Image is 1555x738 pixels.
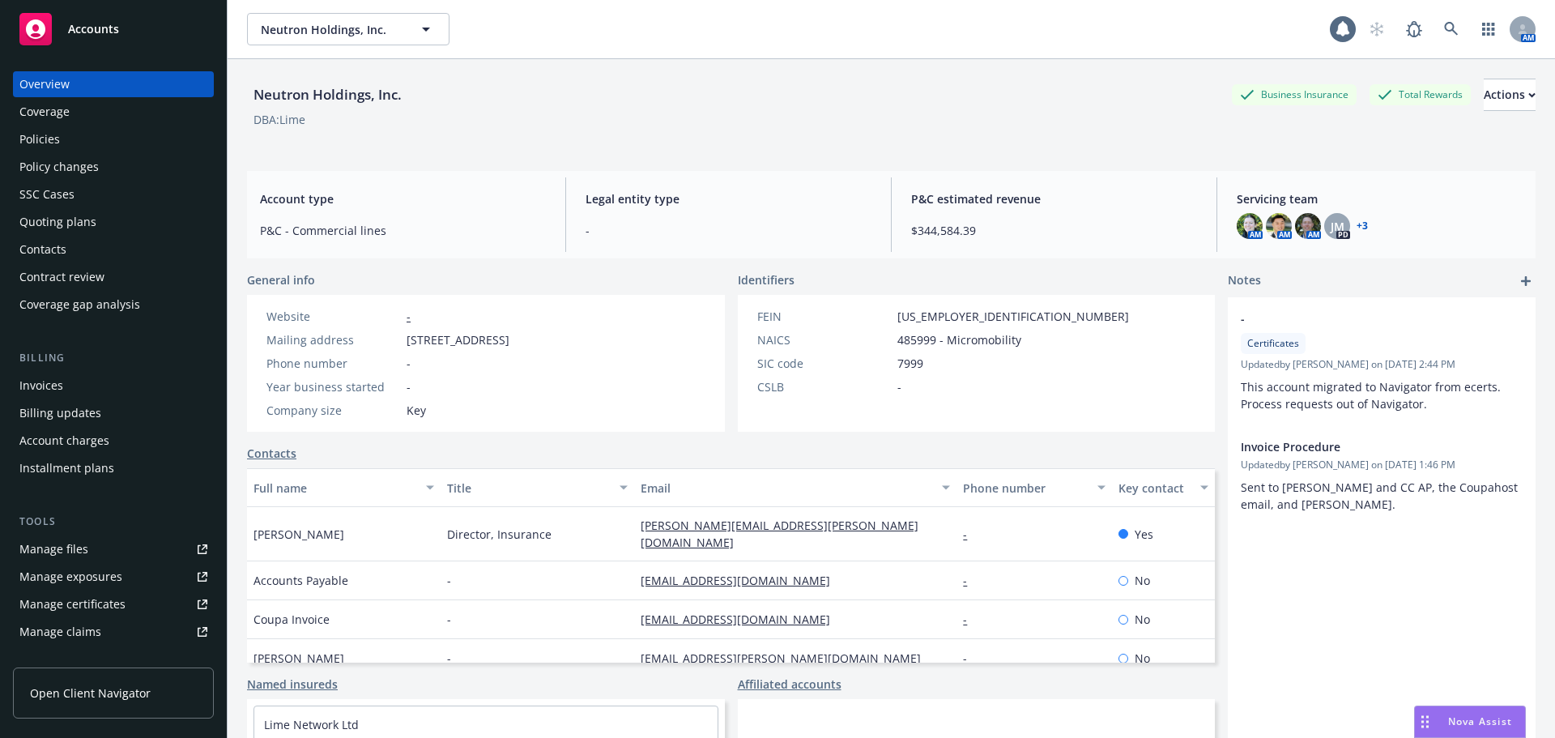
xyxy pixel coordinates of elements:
[19,292,140,318] div: Coverage gap analysis
[963,573,980,588] a: -
[13,6,214,52] a: Accounts
[1241,357,1523,372] span: Updated by [PERSON_NAME] on [DATE] 2:44 PM
[1241,310,1480,327] span: -
[19,455,114,481] div: Installment plans
[264,717,359,732] a: Lime Network Ltd
[738,271,795,288] span: Identifiers
[13,536,214,562] a: Manage files
[1448,715,1512,728] span: Nova Assist
[1331,218,1344,235] span: JM
[266,378,400,395] div: Year business started
[586,222,871,239] span: -
[963,651,980,666] a: -
[897,378,901,395] span: -
[1370,84,1471,105] div: Total Rewards
[1228,425,1536,526] div: Invoice ProcedureUpdatedby [PERSON_NAME] on [DATE] 1:46 PMSent to [PERSON_NAME] and CC AP, the Co...
[963,612,980,627] a: -
[963,480,1087,497] div: Phone number
[757,331,891,348] div: NAICS
[261,21,401,38] span: Neutron Holdings, Inc.
[1295,213,1321,239] img: photo
[634,468,956,507] button: Email
[407,331,509,348] span: [STREET_ADDRESS]
[1135,611,1150,628] span: No
[13,646,214,672] a: Manage BORs
[247,445,296,462] a: Contacts
[738,676,841,693] a: Affiliated accounts
[1415,706,1435,737] div: Drag to move
[19,373,63,399] div: Invoices
[19,619,101,645] div: Manage claims
[1266,213,1292,239] img: photo
[13,591,214,617] a: Manage certificates
[447,572,451,589] span: -
[19,591,126,617] div: Manage certificates
[13,264,214,290] a: Contract review
[1135,650,1150,667] span: No
[641,573,843,588] a: [EMAIL_ADDRESS][DOMAIN_NAME]
[1484,79,1536,111] button: Actions
[1435,13,1468,45] a: Search
[447,480,610,497] div: Title
[897,355,923,372] span: 7999
[266,331,400,348] div: Mailing address
[447,611,451,628] span: -
[266,355,400,372] div: Phone number
[1228,297,1536,425] div: -CertificatesUpdatedby [PERSON_NAME] on [DATE] 2:44 PMThis account migrated to Navigator from ece...
[641,480,932,497] div: Email
[19,646,96,672] div: Manage BORs
[13,564,214,590] a: Manage exposures
[1135,572,1150,589] span: No
[1414,706,1526,738] button: Nova Assist
[13,373,214,399] a: Invoices
[407,355,411,372] span: -
[447,526,552,543] span: Director, Insurance
[19,536,88,562] div: Manage files
[963,527,980,542] a: -
[247,271,315,288] span: General info
[1228,271,1261,291] span: Notes
[441,468,634,507] button: Title
[1516,271,1536,291] a: add
[13,514,214,530] div: Tools
[13,154,214,180] a: Policy changes
[1135,526,1153,543] span: Yes
[13,292,214,318] a: Coverage gap analysis
[13,99,214,125] a: Coverage
[1241,458,1523,472] span: Updated by [PERSON_NAME] on [DATE] 1:46 PM
[1112,468,1215,507] button: Key contact
[13,350,214,366] div: Billing
[757,308,891,325] div: FEIN
[13,126,214,152] a: Policies
[407,378,411,395] span: -
[19,154,99,180] div: Policy changes
[1241,438,1480,455] span: Invoice Procedure
[13,209,214,235] a: Quoting plans
[13,455,214,481] a: Installment plans
[19,400,101,426] div: Billing updates
[253,526,344,543] span: [PERSON_NAME]
[253,611,330,628] span: Coupa Invoice
[19,71,70,97] div: Overview
[30,685,151,702] span: Open Client Navigator
[260,190,546,207] span: Account type
[266,308,400,325] div: Website
[19,99,70,125] div: Coverage
[247,84,408,105] div: Neutron Holdings, Inc.
[1361,13,1393,45] a: Start snowing
[253,111,305,128] div: DBA: Lime
[13,237,214,262] a: Contacts
[897,308,1129,325] span: [US_EMPLOYER_IDENTIFICATION_NUMBER]
[1241,480,1521,512] span: Sent to [PERSON_NAME] and CC AP, the Coupahost email, and [PERSON_NAME].
[19,237,66,262] div: Contacts
[266,402,400,419] div: Company size
[1398,13,1430,45] a: Report a Bug
[956,468,1111,507] button: Phone number
[911,190,1197,207] span: P&C estimated revenue
[19,209,96,235] div: Quoting plans
[1118,480,1191,497] div: Key contact
[1241,379,1504,412] span: This account migrated to Navigator from ecerts. Process requests out of Navigator.
[247,468,441,507] button: Full name
[19,181,75,207] div: SSC Cases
